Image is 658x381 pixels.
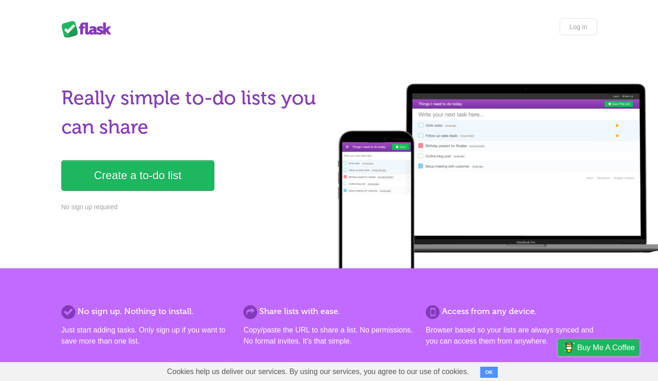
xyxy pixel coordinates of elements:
[61,84,324,142] h1: Really simple to-do lists you can share
[158,363,478,381] span: Cookies help us deliver our services. By using our services, you agree to our use of cookies.
[426,325,597,347] p: Browser based so your lists are always synced and you can access them from anywhere.
[61,21,117,37] div: Flask Lists
[426,305,597,318] h2: Access from any device.
[61,202,324,212] p: No sign up required
[577,339,635,356] span: Buy me a coffee
[558,339,640,356] a: Buy me a coffee
[480,367,498,378] button: OK
[562,339,575,355] img: Buy me a coffee
[560,18,597,35] a: Log in
[61,325,232,347] p: Just start adding tasks. Only sign up if you want to save more than one list.
[243,305,414,318] h2: Share lists with ease.
[61,305,232,318] h2: No sign up. Nothing to install.
[243,325,414,347] p: Copy/paste the URL to share a list. No permissions. No formal invites. It's that simple.
[61,160,214,191] a: Create a to-do list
